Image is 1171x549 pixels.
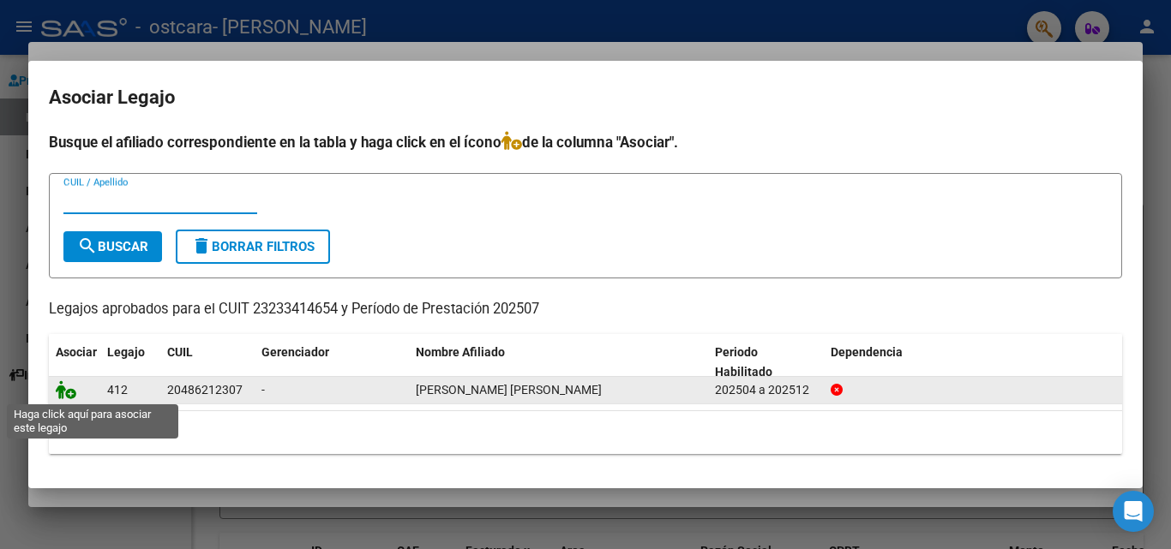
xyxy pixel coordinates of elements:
datatable-header-cell: Asociar [49,334,100,391]
button: Borrar Filtros [176,230,330,264]
p: Legajos aprobados para el CUIT 23233414654 y Período de Prestación 202507 [49,299,1122,320]
button: Buscar [63,231,162,262]
datatable-header-cell: Legajo [100,334,160,391]
datatable-header-cell: Periodo Habilitado [708,334,824,391]
h2: Asociar Legajo [49,81,1122,114]
span: Buscar [77,239,148,254]
datatable-header-cell: CUIL [160,334,255,391]
span: Legajo [107,345,145,359]
span: Periodo Habilitado [715,345,772,379]
datatable-header-cell: Nombre Afiliado [409,334,708,391]
span: Asociar [56,345,97,359]
mat-icon: search [77,236,98,256]
div: Open Intercom Messenger [1113,491,1154,532]
span: Borrar Filtros [191,239,315,254]
datatable-header-cell: Dependencia [824,334,1123,391]
span: 412 [107,383,128,397]
div: 20486212307 [167,380,243,400]
div: 1 registros [49,411,1122,454]
mat-icon: delete [191,236,212,256]
span: Nombre Afiliado [416,345,505,359]
span: CUIL [167,345,193,359]
div: 202504 a 202512 [715,380,817,400]
span: - [261,383,265,397]
h4: Busque el afiliado correspondiente en la tabla y haga click en el ícono de la columna "Asociar". [49,131,1122,153]
span: Dependencia [831,345,903,359]
datatable-header-cell: Gerenciador [255,334,409,391]
span: Gerenciador [261,345,329,359]
span: LENCINA DUARTE KEVIN DIEGO [416,383,602,397]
